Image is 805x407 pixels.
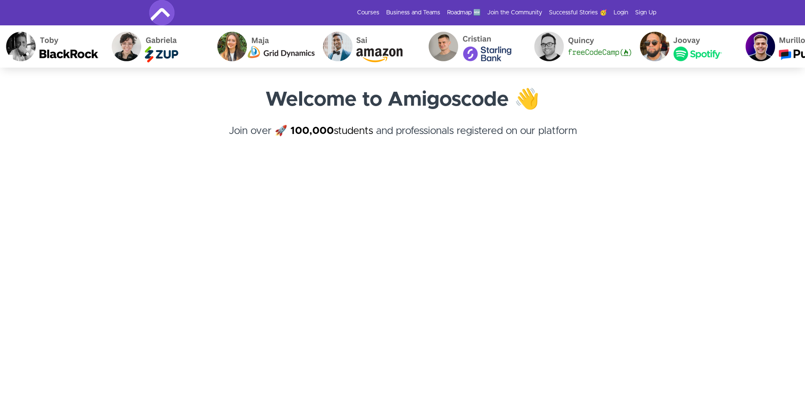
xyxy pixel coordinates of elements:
[290,126,334,136] strong: 100,000
[447,8,480,17] a: Roadmap 🆕
[149,123,656,154] h4: Join over 🚀 and professionals registered on our platform
[422,25,528,68] img: Cristian
[265,90,540,110] strong: Welcome to Amigoscode 👋
[211,25,317,68] img: Maja
[290,126,373,136] a: 100,000students
[317,25,422,68] img: Sai
[105,25,211,68] img: Gabriela
[633,25,739,68] img: Joovay
[549,8,607,17] a: Successful Stories 🥳
[487,8,542,17] a: Join the Community
[357,8,379,17] a: Courses
[614,8,628,17] a: Login
[635,8,656,17] a: Sign Up
[528,25,633,68] img: Quincy
[386,8,440,17] a: Business and Teams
